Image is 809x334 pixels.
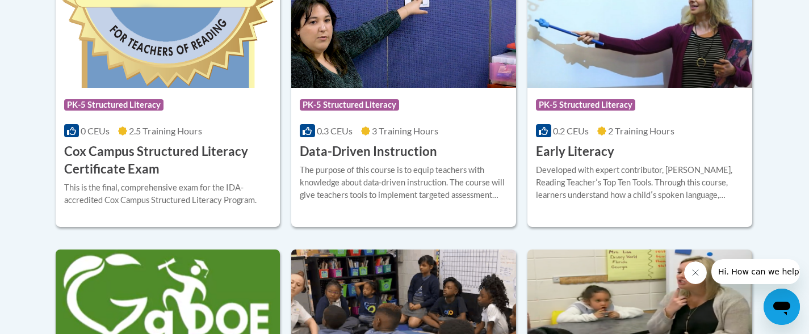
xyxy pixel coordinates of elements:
[536,143,614,160] h3: Early Literacy
[300,164,508,201] div: The purpose of this course is to equip teachers with knowledge about data-driven instruction. The...
[711,259,800,284] iframe: Message from company
[764,289,800,325] iframe: Button to launch messaging window
[536,164,744,201] div: Developed with expert contributor, [PERSON_NAME], Reading Teacherʹs Top Ten Tools. Through this c...
[64,99,164,111] span: PK-5 Structured Literacy
[64,181,272,206] div: This is the final, comprehensive exam for the IDA-accredited Cox Campus Structured Literacy Program.
[81,125,110,136] span: 0 CEUs
[64,143,272,178] h3: Cox Campus Structured Literacy Certificate Exam
[129,125,202,136] span: 2.5 Training Hours
[553,125,589,136] span: 0.2 CEUs
[684,261,707,284] iframe: Close message
[300,99,399,111] span: PK-5 Structured Literacy
[372,125,438,136] span: 3 Training Hours
[317,125,353,136] span: 0.3 CEUs
[536,99,635,111] span: PK-5 Structured Literacy
[608,125,674,136] span: 2 Training Hours
[300,143,437,160] h3: Data-Driven Instruction
[7,8,92,17] span: Hi. How can we help?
